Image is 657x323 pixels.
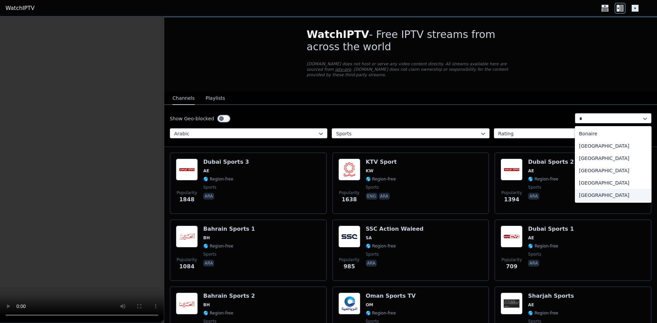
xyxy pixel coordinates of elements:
[203,260,214,267] p: ara
[5,4,35,12] a: WatchIPTV
[528,159,574,165] h6: Dubai Sports 2
[307,28,369,40] span: WatchIPTV
[177,257,197,263] span: Popularity
[504,196,519,204] span: 1394
[501,226,523,247] img: Dubai Sports 1
[528,252,541,257] span: sports
[575,164,652,177] div: [GEOGRAPHIC_DATA]
[203,185,216,190] span: sports
[170,115,214,122] label: Show Geo-blocked
[379,193,390,200] p: ara
[172,92,195,105] button: Channels
[203,235,210,241] span: BH
[176,159,198,180] img: Dubai Sports 3
[366,260,377,267] p: ara
[344,263,355,271] span: 985
[366,159,397,165] h6: KTV Sport
[501,293,523,314] img: Sharjah Sports
[176,226,198,247] img: Bahrain Sports 1
[366,226,424,232] h6: SSC Action Waleed
[203,168,209,174] span: AE
[575,189,652,201] div: [GEOGRAPHIC_DATA]
[528,193,539,200] p: ara
[366,302,373,308] span: OM
[338,159,360,180] img: KTV Sport
[203,310,233,316] span: 🌎 Region-free
[179,196,195,204] span: 1848
[206,92,225,105] button: Playlists
[501,257,522,263] span: Popularity
[528,185,541,190] span: sports
[366,185,379,190] span: sports
[203,193,214,200] p: ara
[366,243,396,249] span: 🌎 Region-free
[338,293,360,314] img: Oman Sports TV
[528,243,558,249] span: 🌎 Region-free
[528,176,558,182] span: 🌎 Region-free
[528,235,534,241] span: AE
[528,310,558,316] span: 🌎 Region-free
[203,159,249,165] h6: Dubai Sports 3
[366,176,396,182] span: 🌎 Region-free
[307,28,515,53] h1: - Free IPTV streams from across the world
[335,67,351,72] a: iptv-org
[366,252,379,257] span: sports
[501,159,523,180] img: Dubai Sports 2
[339,190,360,196] span: Popularity
[528,302,534,308] span: AE
[575,127,652,140] div: Bonaire
[366,293,416,299] h6: Oman Sports TV
[575,140,652,152] div: [GEOGRAPHIC_DATA]
[501,190,522,196] span: Popularity
[366,168,374,174] span: KW
[176,293,198,314] img: Bahrain Sports 2
[177,190,197,196] span: Popularity
[203,293,255,299] h6: Bahrain Sports 2
[338,226,360,247] img: SSC Action Waleed
[528,226,574,232] h6: Dubai Sports 1
[528,168,534,174] span: AE
[339,257,360,263] span: Popularity
[506,263,517,271] span: 709
[575,177,652,189] div: [GEOGRAPHIC_DATA]
[203,302,210,308] span: BH
[203,176,233,182] span: 🌎 Region-free
[179,263,195,271] span: 1084
[366,193,377,200] p: eng
[366,310,396,316] span: 🌎 Region-free
[307,61,515,78] p: [DOMAIN_NAME] does not host or serve any video content directly. All streams available here are s...
[203,252,216,257] span: sports
[528,260,539,267] p: ara
[575,152,652,164] div: [GEOGRAPHIC_DATA]
[366,235,372,241] span: SA
[528,293,574,299] h6: Sharjah Sports
[203,243,233,249] span: 🌎 Region-free
[203,226,255,232] h6: Bahrain Sports 1
[342,196,357,204] span: 1638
